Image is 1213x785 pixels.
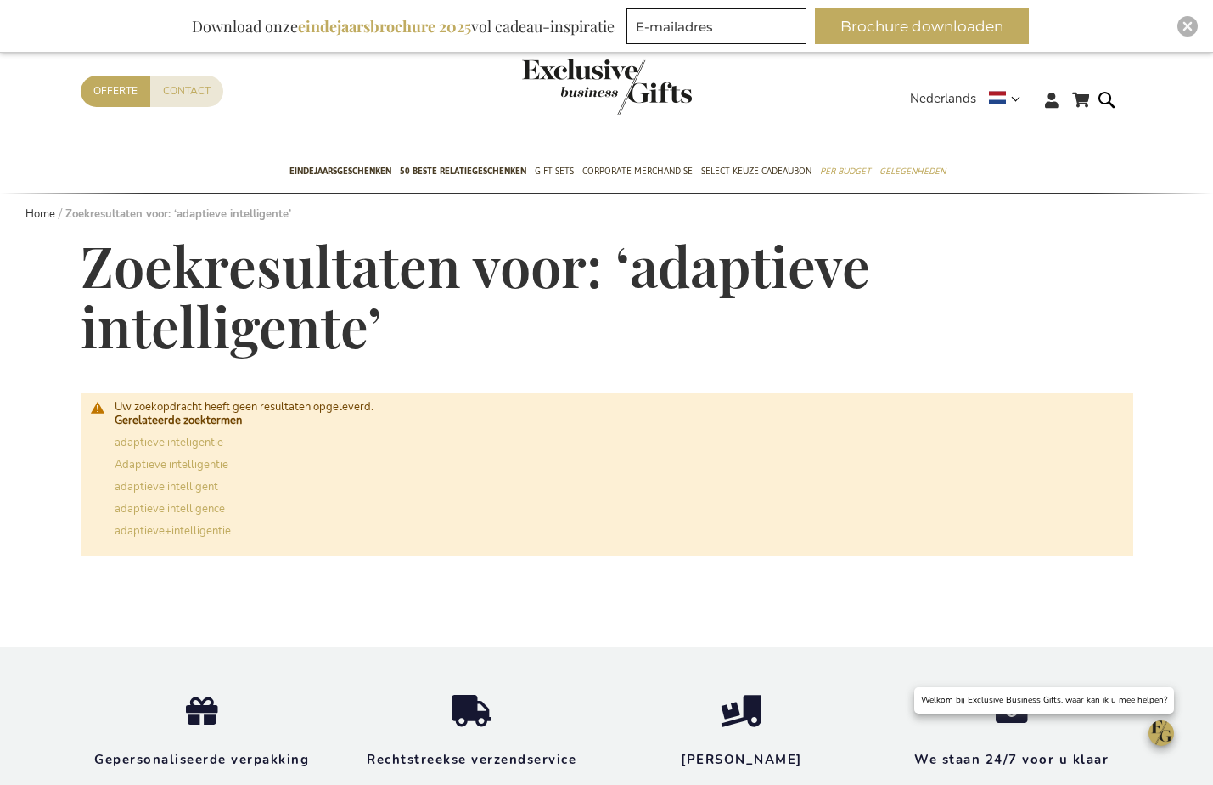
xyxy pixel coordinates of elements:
[626,8,811,49] form: marketing offers and promotions
[115,435,223,450] a: adaptieve inteligentie
[879,162,946,180] span: Gelegenheden
[1182,21,1193,31] img: Close
[522,59,607,115] a: store logo
[367,751,576,768] strong: Rechtstreekse verzendservice
[522,59,692,115] img: Exclusive Business gifts logo
[115,523,231,539] a: adaptieve+intelligentie
[910,89,1031,109] div: Nederlands
[626,8,806,44] input: E-mailadres
[582,162,693,180] span: Corporate Merchandise
[115,457,228,472] a: Adaptieve intelligentie
[701,162,811,180] span: Select Keuze Cadeaubon
[115,501,225,517] a: adaptieve intelligence
[150,76,223,107] a: Contact
[65,206,291,222] strong: Zoekresultaten voor: ‘adaptieve intelligente’
[535,162,574,180] span: Gift Sets
[815,8,1029,44] button: Brochure downloaden
[820,162,871,180] span: Per Budget
[81,229,870,363] span: Zoekresultaten voor: ‘adaptieve intelligente’
[94,751,309,768] strong: Gepersonaliseerde verpakking
[910,89,976,109] span: Nederlands
[681,751,802,768] strong: [PERSON_NAME]
[298,16,471,37] b: eindejaarsbrochure 2025
[914,751,1109,768] strong: We staan 24/7 voor u klaar
[289,162,391,180] span: Eindejaarsgeschenken
[115,415,1115,428] dt: Gerelateerde zoektermen
[81,76,150,107] a: Offerte
[1177,16,1198,37] div: Close
[400,162,526,180] span: 50 beste relatiegeschenken
[115,401,1115,539] div: Uw zoekopdracht heeft geen resultaten opgeleverd.
[25,206,55,222] a: Home
[115,479,218,494] a: adaptieve intelligent
[184,8,622,44] div: Download onze vol cadeau-inspiratie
